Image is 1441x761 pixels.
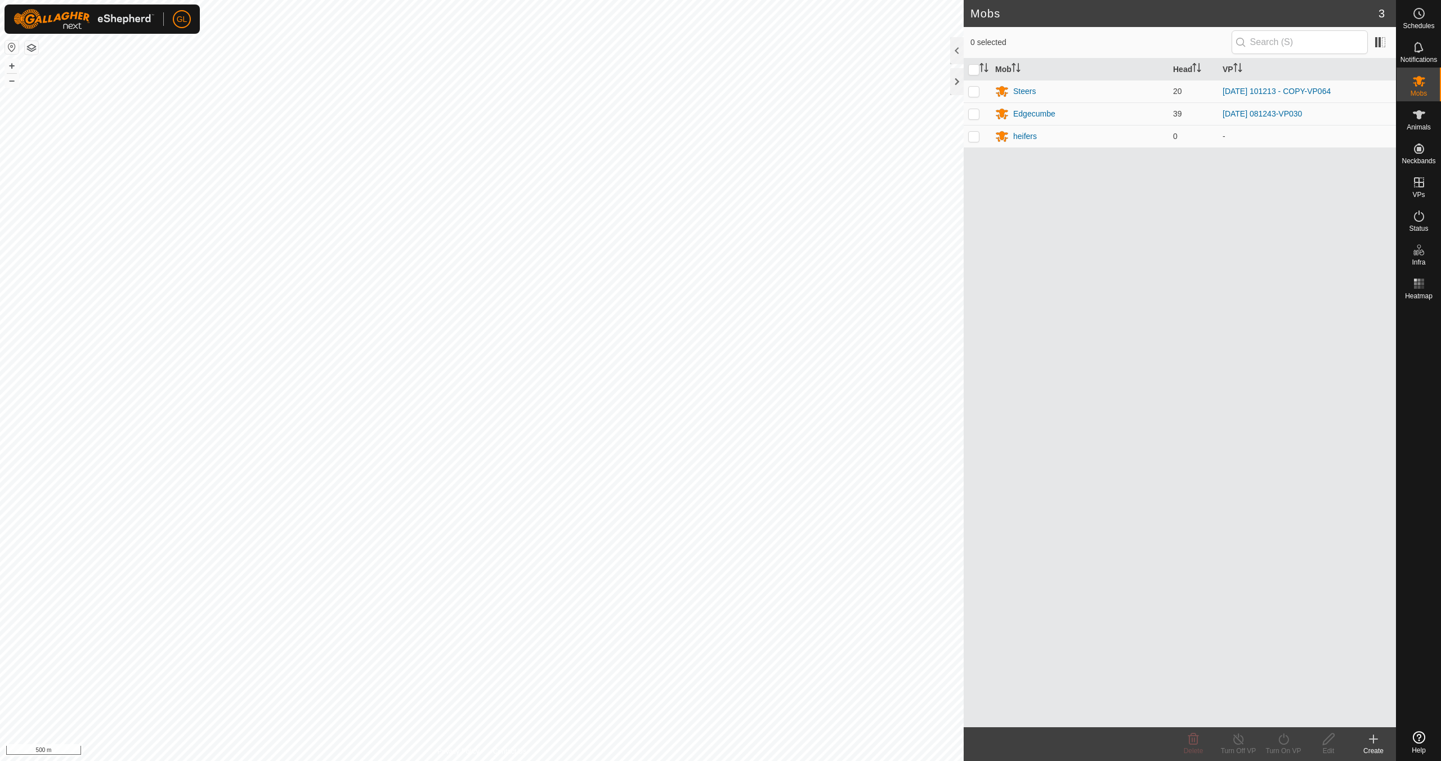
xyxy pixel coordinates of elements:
img: Gallagher Logo [14,9,154,29]
span: Notifications [1400,56,1437,63]
a: Help [1397,727,1441,758]
div: Create [1351,746,1396,756]
span: 0 selected [970,37,1232,48]
span: Heatmap [1405,293,1433,299]
p-sorticon: Activate to sort [1192,65,1201,74]
a: [DATE] 101213 - COPY-VP064 [1223,87,1331,96]
span: Neckbands [1402,158,1435,164]
div: Edgecumbe [1013,108,1055,120]
a: Contact Us [493,746,526,756]
a: [DATE] 081243-VP030 [1223,109,1302,118]
button: Map Layers [25,41,38,55]
input: Search (S) [1232,30,1368,54]
button: Reset Map [5,41,19,54]
span: Schedules [1403,23,1434,29]
span: Help [1412,747,1426,754]
button: – [5,74,19,87]
a: Privacy Policy [437,746,480,756]
div: Edit [1306,746,1351,756]
p-sorticon: Activate to sort [979,65,988,74]
div: Steers [1013,86,1036,97]
span: 20 [1173,87,1182,96]
div: heifers [1013,131,1037,142]
span: 0 [1173,132,1178,141]
th: Mob [991,59,1169,80]
span: Delete [1184,747,1203,755]
button: + [5,59,19,73]
span: VPs [1412,191,1425,198]
div: Turn Off VP [1216,746,1261,756]
span: 39 [1173,109,1182,118]
span: Animals [1407,124,1431,131]
span: Mobs [1411,90,1427,97]
th: VP [1218,59,1396,80]
span: GL [177,14,187,25]
span: 3 [1379,5,1385,22]
p-sorticon: Activate to sort [1012,65,1021,74]
td: - [1218,125,1396,147]
p-sorticon: Activate to sort [1233,65,1242,74]
span: Infra [1412,259,1425,266]
th: Head [1169,59,1218,80]
h2: Mobs [970,7,1379,20]
span: Status [1409,225,1428,232]
div: Turn On VP [1261,746,1306,756]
